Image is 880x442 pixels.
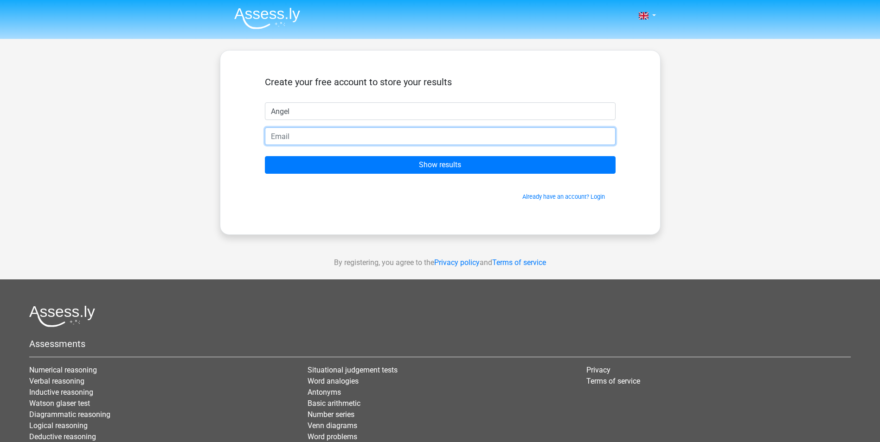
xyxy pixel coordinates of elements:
[234,7,300,29] img: Assessly
[29,432,96,441] a: Deductive reasoning
[265,156,616,174] input: Show results
[308,432,357,441] a: Word problems
[265,127,616,145] input: Email
[308,399,360,408] a: Basic arithmetic
[29,377,84,385] a: Verbal reasoning
[586,377,640,385] a: Terms of service
[308,410,354,419] a: Number series
[522,193,605,200] a: Already have an account? Login
[29,366,97,374] a: Numerical reasoning
[308,366,398,374] a: Situational judgement tests
[29,338,851,349] h5: Assessments
[265,76,616,88] h5: Create your free account to store your results
[265,102,616,120] input: First name
[29,399,90,408] a: Watson glaser test
[492,258,546,267] a: Terms of service
[586,366,610,374] a: Privacy
[434,258,480,267] a: Privacy policy
[29,421,88,430] a: Logical reasoning
[308,421,357,430] a: Venn diagrams
[29,305,95,327] img: Assessly logo
[29,410,110,419] a: Diagrammatic reasoning
[308,377,359,385] a: Word analogies
[29,388,93,397] a: Inductive reasoning
[308,388,341,397] a: Antonyms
